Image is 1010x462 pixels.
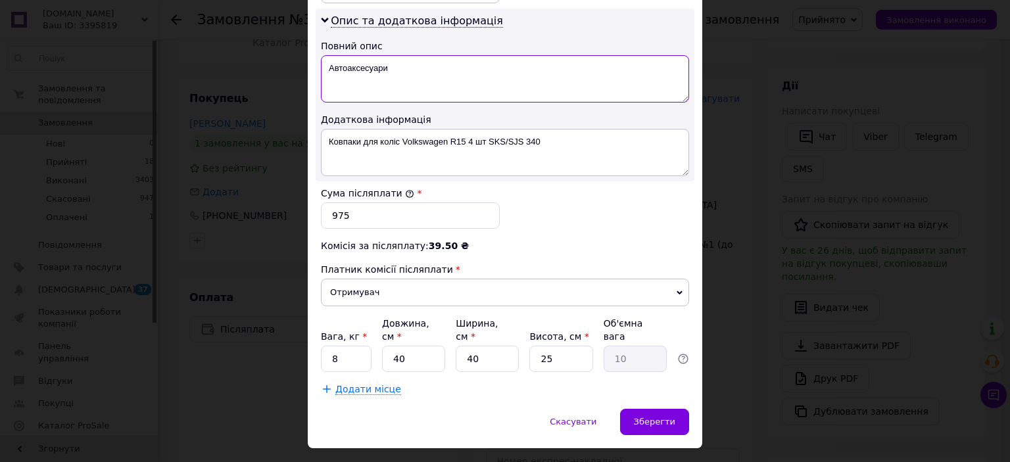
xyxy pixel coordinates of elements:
div: Додаткова інформація [321,113,689,126]
label: Довжина, см [382,318,429,342]
span: Зберегти [634,417,675,427]
label: Сума післяплати [321,188,414,198]
textarea: Автоаксесуари [321,55,689,103]
span: Опис та додаткова інформація [331,14,503,28]
div: Повний опис [321,39,689,53]
label: Вага, кг [321,331,367,342]
span: Отримувач [321,279,689,306]
span: 39.50 ₴ [429,241,469,251]
label: Висота, см [529,331,589,342]
span: Скасувати [550,417,596,427]
span: Платник комісії післяплати [321,264,453,275]
div: Комісія за післяплату: [321,239,689,252]
textarea: Ковпаки для коліс Volkswagen R15 4 шт SKS/SJS 340 [321,129,689,176]
label: Ширина, см [456,318,498,342]
span: Додати місце [335,384,401,395]
div: Об'ємна вага [604,317,667,343]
